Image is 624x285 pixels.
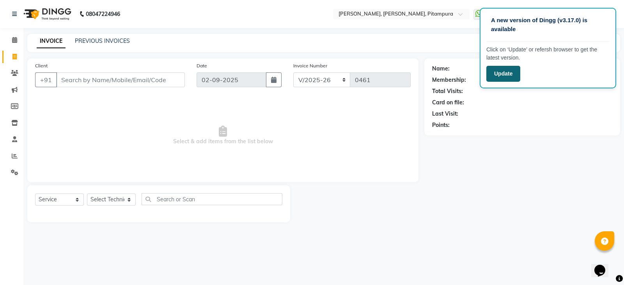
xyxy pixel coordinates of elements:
div: Points: [432,121,450,129]
div: Membership: [432,76,466,84]
div: Card on file: [432,99,464,107]
a: PREVIOUS INVOICES [75,37,130,44]
input: Search or Scan [142,193,282,205]
input: Search by Name/Mobile/Email/Code [56,72,185,87]
p: Click on ‘Update’ or refersh browser to get the latest version. [486,46,610,62]
button: Update [486,66,520,82]
img: logo [20,3,73,25]
label: Invoice Number [293,62,327,69]
label: Client [35,62,48,69]
div: Total Visits: [432,87,463,95]
label: Date [197,62,207,69]
span: Select & add items from the list below [35,97,411,174]
a: INVOICE [37,34,66,48]
p: A new version of Dingg (v3.17.0) is available [491,16,605,33]
div: Last Visit: [432,110,458,118]
div: Name: [432,65,450,73]
iframe: chat widget [591,254,616,277]
b: 08047224946 [86,3,120,25]
button: +91 [35,72,57,87]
